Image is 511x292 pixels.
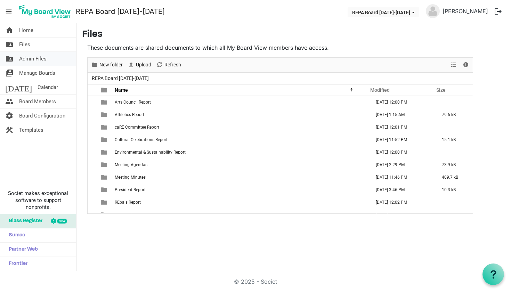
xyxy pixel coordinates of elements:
[88,96,97,108] td: checkbox
[5,257,27,271] span: Frontier
[115,100,151,105] span: Arts Council Report
[234,278,277,285] a: © 2025 - Societ
[17,3,73,20] img: My Board View Logo
[115,200,141,205] span: REpals Report
[368,108,435,121] td: August 23, 2025 1:15 AM column header Modified
[88,209,97,221] td: checkbox
[113,196,368,209] td: REpals Report is template cell column header Name
[97,184,113,196] td: is template cell column header type
[135,60,152,69] span: Upload
[154,58,184,72] div: Refresh
[99,60,123,69] span: New folder
[88,184,97,196] td: checkbox
[19,52,47,66] span: Admin Files
[368,96,435,108] td: August 15, 2025 12:00 PM column header Modified
[115,162,147,167] span: Meeting Agendas
[19,95,56,108] span: Board Members
[5,38,14,51] span: folder_shared
[19,66,55,80] span: Manage Boards
[368,196,435,209] td: August 15, 2025 12:02 PM column header Modified
[113,108,368,121] td: Athletics Report is template cell column header Name
[90,60,124,69] button: New folder
[435,96,473,108] td: is template cell column header Size
[435,146,473,159] td: is template cell column header Size
[435,108,473,121] td: 79.6 kB is template cell column header Size
[5,123,14,137] span: construction
[115,125,159,130] span: caRE Committee Report
[88,171,97,184] td: checkbox
[19,123,43,137] span: Templates
[368,146,435,159] td: August 15, 2025 12:00 PM column header Modified
[435,159,473,171] td: 73.9 kB is template cell column header Size
[5,23,14,37] span: home
[82,29,505,41] h3: Files
[89,58,125,72] div: New folder
[435,209,473,221] td: is template cell column header Size
[38,80,58,94] span: Calendar
[5,214,42,228] span: Glass Register
[88,133,97,146] td: checkbox
[97,108,113,121] td: is template cell column header type
[5,109,14,123] span: settings
[87,43,473,52] p: These documents are shared documents to which all My Board View members have access.
[5,228,25,242] span: Sumac
[127,60,153,69] button: Upload
[115,87,128,93] span: Name
[115,150,186,155] span: Environmental & Sustainability Report
[97,196,113,209] td: is template cell column header type
[5,243,38,257] span: Partner Web
[97,209,113,221] td: is template cell column header type
[435,184,473,196] td: 10.3 kB is template cell column header Size
[88,146,97,159] td: checkbox
[115,187,146,192] span: President Report
[19,109,65,123] span: Board Configuration
[5,80,32,94] span: [DATE]
[115,137,168,142] span: Cultural Celebrations Report
[2,5,15,18] span: menu
[97,146,113,159] td: is template cell column header type
[113,146,368,159] td: Environmental & Sustainability Report is template cell column header Name
[348,7,419,17] button: REPA Board 2025-2026 dropdownbutton
[155,60,182,69] button: Refresh
[88,159,97,171] td: checkbox
[115,212,165,217] span: Scholastics Council Report
[17,3,76,20] a: My Board View Logo
[88,121,97,133] td: checkbox
[368,209,435,221] td: August 15, 2025 12:01 PM column header Modified
[368,171,435,184] td: August 19, 2025 11:46 PM column header Modified
[3,190,73,211] span: Societ makes exceptional software to support nonprofits.
[97,121,113,133] td: is template cell column header type
[97,133,113,146] td: is template cell column header type
[19,38,30,51] span: Files
[436,87,446,93] span: Size
[97,171,113,184] td: is template cell column header type
[368,133,435,146] td: August 23, 2025 11:52 PM column header Modified
[370,87,390,93] span: Modified
[5,66,14,80] span: switch_account
[5,95,14,108] span: people
[164,60,182,69] span: Refresh
[19,23,33,37] span: Home
[435,121,473,133] td: is template cell column header Size
[448,58,460,72] div: View
[113,121,368,133] td: caRE Committee Report is template cell column header Name
[368,159,435,171] td: August 23, 2025 2:29 PM column header Modified
[113,159,368,171] td: Meeting Agendas is template cell column header Name
[76,5,165,18] a: REPA Board [DATE]-[DATE]
[5,52,14,66] span: folder_shared
[115,175,146,180] span: Meeting Minutes
[435,133,473,146] td: 15.1 kB is template cell column header Size
[435,171,473,184] td: 409.7 kB is template cell column header Size
[113,133,368,146] td: Cultural Celebrations Report is template cell column header Name
[97,159,113,171] td: is template cell column header type
[461,60,471,69] button: Details
[449,60,458,69] button: View dropdownbutton
[115,112,144,117] span: Athletics Report
[57,219,67,224] div: new
[88,196,97,209] td: checkbox
[90,74,150,83] span: REPA Board [DATE]-[DATE]
[426,4,440,18] img: no-profile-picture.svg
[88,108,97,121] td: checkbox
[435,196,473,209] td: is template cell column header Size
[113,171,368,184] td: Meeting Minutes is template cell column header Name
